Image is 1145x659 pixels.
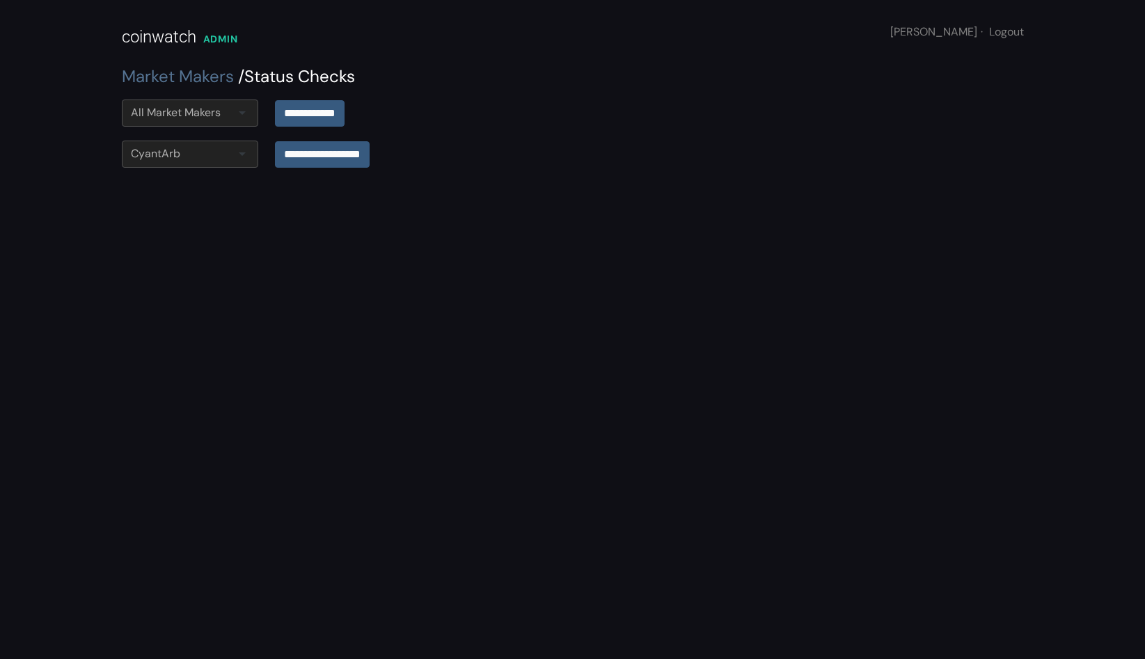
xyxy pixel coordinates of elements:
span: / [238,65,244,87]
div: CyantArb [131,145,180,162]
div: ADMIN [203,32,238,47]
a: Market Makers [122,65,234,87]
a: Logout [989,24,1024,39]
div: coinwatch [122,24,196,49]
div: All Market Makers [131,104,221,121]
div: [PERSON_NAME] [890,24,1024,40]
div: Status Checks [122,64,1024,89]
span: · [981,24,983,39]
